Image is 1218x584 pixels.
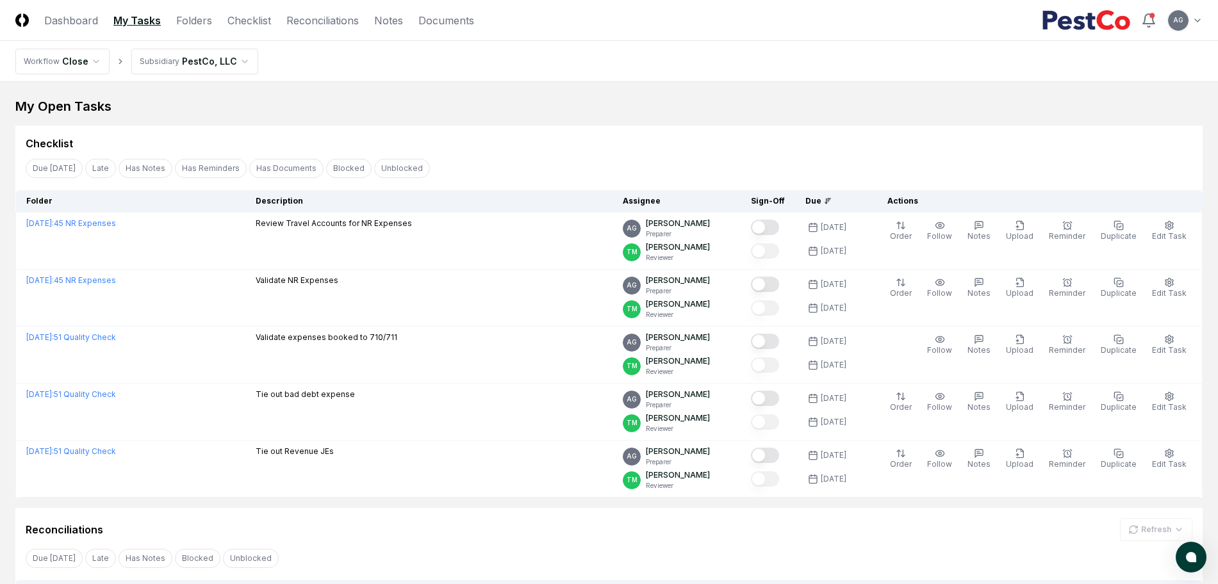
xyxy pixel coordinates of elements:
button: Mark complete [751,220,779,235]
a: Reconciliations [286,13,359,28]
p: [PERSON_NAME] [646,298,710,310]
span: TM [627,475,638,485]
button: Upload [1003,389,1036,416]
span: [DATE] : [26,275,54,285]
span: Edit Task [1152,345,1187,355]
span: Duplicate [1101,345,1137,355]
button: Order [887,275,914,302]
button: Has Documents [249,159,324,178]
span: AG [627,280,637,290]
span: Reminder [1049,288,1085,298]
div: My Open Tasks [15,97,1203,115]
button: AG [1167,9,1190,32]
a: [DATE]:51 Quality Check [26,389,116,399]
a: [DATE]:51 Quality Check [26,446,116,456]
span: Order [890,459,912,469]
button: Reminder [1046,389,1088,416]
span: Edit Task [1152,402,1187,412]
button: Reminder [1046,275,1088,302]
p: [PERSON_NAME] [646,241,710,253]
span: Follow [927,459,952,469]
button: Has Reminders [175,159,247,178]
button: Edit Task [1149,332,1189,359]
div: [DATE] [821,450,846,461]
th: Sign-Off [741,190,795,213]
a: [DATE]:45 NR Expenses [26,218,116,228]
span: Follow [927,402,952,412]
span: AG [627,337,637,347]
span: Duplicate [1101,459,1137,469]
span: [DATE] : [26,332,54,342]
span: Upload [1006,231,1033,241]
span: [DATE] : [26,446,54,456]
span: Notes [967,345,991,355]
button: Notes [965,275,993,302]
p: Reviewer [646,310,710,320]
p: [PERSON_NAME] [646,389,710,400]
span: Upload [1006,459,1033,469]
a: Checklist [227,13,271,28]
p: Preparer [646,229,710,239]
span: Duplicate [1101,231,1137,241]
button: Follow [925,332,955,359]
button: Reminder [1046,332,1088,359]
th: Description [245,190,613,213]
div: Due [805,195,857,207]
div: [DATE] [821,393,846,404]
span: Follow [927,231,952,241]
span: AG [627,451,637,461]
span: Duplicate [1101,288,1137,298]
button: Duplicate [1098,332,1139,359]
p: [PERSON_NAME] [646,275,710,286]
p: Validate expenses booked to 710/711 [256,332,397,343]
p: [PERSON_NAME] [646,355,710,367]
button: Notes [965,446,993,473]
button: Mark complete [751,448,779,463]
p: Review Travel Accounts for NR Expenses [256,218,412,229]
button: Notes [965,389,993,416]
nav: breadcrumb [15,49,258,74]
button: Mark complete [751,391,779,406]
div: Checklist [26,136,73,151]
button: Follow [925,275,955,302]
p: Preparer [646,343,710,353]
button: Mark complete [751,243,779,259]
span: Edit Task [1152,288,1187,298]
p: [PERSON_NAME] [646,218,710,229]
div: [DATE] [821,279,846,290]
div: Workflow [24,56,60,67]
button: Late [85,549,116,568]
span: [DATE] : [26,218,54,228]
p: [PERSON_NAME] [646,446,710,457]
span: Notes [967,402,991,412]
p: Reviewer [646,253,710,263]
button: Reminder [1046,218,1088,245]
span: Notes [967,231,991,241]
p: Reviewer [646,424,710,434]
img: Logo [15,13,29,27]
button: Follow [925,446,955,473]
span: [DATE] : [26,389,54,399]
div: [DATE] [821,245,846,257]
button: Follow [925,218,955,245]
span: Order [890,288,912,298]
button: atlas-launcher [1176,542,1206,572]
div: [DATE] [821,416,846,428]
span: Follow [927,345,952,355]
button: Mark complete [751,334,779,349]
span: Upload [1006,288,1033,298]
button: Edit Task [1149,218,1189,245]
p: [PERSON_NAME] [646,469,710,481]
span: AG [627,394,637,404]
span: Follow [927,288,952,298]
span: Edit Task [1152,231,1187,241]
p: Validate NR Expenses [256,275,338,286]
button: Upload [1003,275,1036,302]
span: Reminder [1049,459,1085,469]
button: Has Notes [119,549,172,568]
button: Reminder [1046,446,1088,473]
div: Subsidiary [140,56,179,67]
a: Notes [374,13,403,28]
p: Preparer [646,286,710,296]
button: Has Notes [119,159,172,178]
